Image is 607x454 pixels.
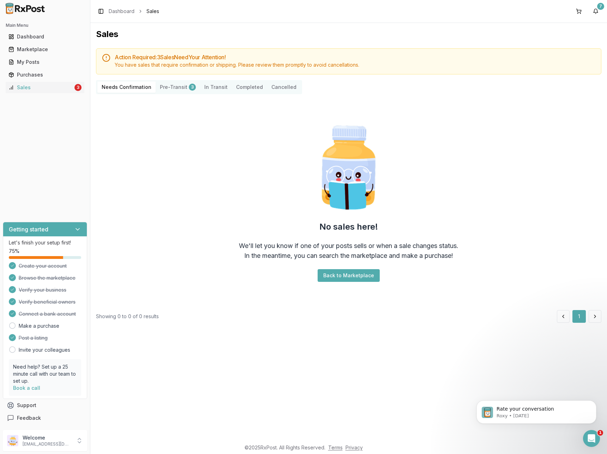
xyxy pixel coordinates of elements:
[19,286,66,293] span: Verify your business
[9,248,19,255] span: 75 %
[200,81,232,93] button: In Transit
[597,3,604,10] div: 7
[115,54,595,60] h5: Action Required: 3 Sale s Need Your Attention!
[19,346,70,353] a: Invite your colleagues
[8,46,82,53] div: Marketplace
[8,33,82,40] div: Dashboard
[590,6,601,17] button: 7
[6,30,84,43] a: Dashboard
[3,69,87,80] button: Purchases
[597,430,603,436] span: 1
[8,59,82,66] div: My Posts
[8,71,82,78] div: Purchases
[17,414,41,422] span: Feedback
[583,430,600,447] iframe: Intercom live chat
[13,363,77,385] p: Need help? Set up a 25 minute call with our team to set up.
[13,385,40,391] a: Book a call
[466,386,607,435] iframe: Intercom notifications message
[97,81,156,93] button: Needs Confirmation
[19,274,76,282] span: Browse the marketplace
[6,56,84,68] a: My Posts
[3,56,87,68] button: My Posts
[328,444,343,450] a: Terms
[319,221,378,232] h2: No sales here!
[19,310,76,317] span: Connect a bank account
[239,241,458,251] div: We'll let you know if one of your posts sells or when a sale changes status.
[6,23,84,28] h2: Main Menu
[23,434,72,441] p: Welcome
[19,262,67,270] span: Create your account
[3,412,87,424] button: Feedback
[9,225,48,234] h3: Getting started
[109,8,134,15] a: Dashboard
[6,68,84,81] a: Purchases
[3,3,48,14] img: RxPost Logo
[3,82,87,93] button: Sales3
[74,84,82,91] div: 3
[109,8,159,15] nav: breadcrumb
[244,251,453,261] div: In the meantime, you can search the marketplace and make a purchase!
[96,29,601,40] h1: Sales
[7,435,18,446] img: User avatar
[3,399,87,412] button: Support
[3,31,87,42] button: Dashboard
[156,81,200,93] button: Pre-Transit
[303,122,394,213] img: Smart Pill Bottle
[19,298,76,305] span: Verify beneficial owners
[146,8,159,15] span: Sales
[318,269,380,282] button: Back to Marketplace
[6,43,84,56] a: Marketplace
[267,81,301,93] button: Cancelled
[572,310,586,323] button: 1
[6,81,84,94] a: Sales3
[23,441,72,447] p: [EMAIL_ADDRESS][DOMAIN_NAME]
[189,84,196,91] div: 3
[345,444,363,450] a: Privacy
[8,84,73,91] div: Sales
[9,239,81,246] p: Let's finish your setup first!
[3,44,87,55] button: Marketplace
[115,61,595,68] div: You have sales that require confirmation or shipping. Please review them promptly to avoid cancel...
[96,313,159,320] div: Showing 0 to 0 of 0 results
[19,322,59,329] a: Make a purchase
[232,81,267,93] button: Completed
[19,334,48,341] span: Post a listing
